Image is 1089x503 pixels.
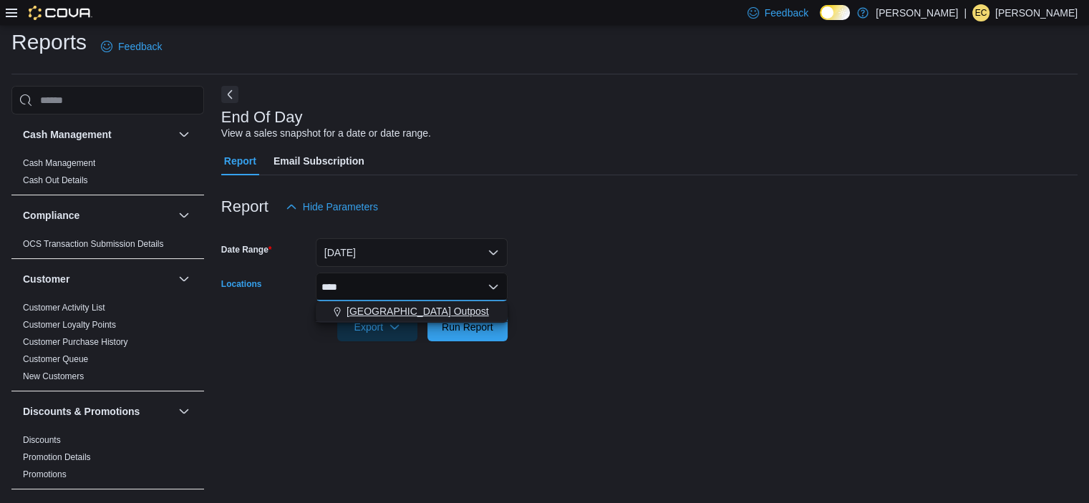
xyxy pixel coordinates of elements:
[23,469,67,479] a: Promotions
[23,302,105,313] span: Customer Activity List
[23,435,61,445] a: Discounts
[23,320,116,330] a: Customer Loyalty Points
[972,4,989,21] div: Elisabeth Chang
[224,147,256,175] span: Report
[11,299,204,391] div: Customer
[221,244,272,255] label: Date Range
[23,354,88,364] a: Customer Queue
[820,5,850,20] input: Dark Mode
[11,155,204,195] div: Cash Management
[820,20,821,21] span: Dark Mode
[23,127,173,142] button: Cash Management
[23,404,173,419] button: Discounts & Promotions
[175,403,193,420] button: Discounts & Promotions
[316,301,508,322] div: Choose from the following options
[23,469,67,480] span: Promotions
[346,313,409,341] span: Export
[23,175,88,185] a: Cash Out Details
[23,371,84,381] a: New Customers
[175,270,193,288] button: Customer
[23,353,88,365] span: Customer Queue
[221,109,303,126] h3: End Of Day
[442,320,493,334] span: Run Report
[23,208,79,223] h3: Compliance
[23,452,91,462] a: Promotion Details
[316,301,508,322] button: [GEOGRAPHIC_DATA] Outpost
[274,147,364,175] span: Email Subscription
[11,431,204,489] div: Discounts & Promotions
[11,28,87,57] h1: Reports
[765,6,808,20] span: Feedback
[23,272,69,286] h3: Customer
[23,127,112,142] h3: Cash Management
[347,304,489,318] span: [GEOGRAPHIC_DATA] Outpost
[23,239,164,249] a: OCS Transaction Submission Details
[975,4,987,21] span: EC
[29,6,92,20] img: Cova
[303,200,378,214] span: Hide Parameters
[995,4,1078,21] p: [PERSON_NAME]
[23,158,95,168] a: Cash Management
[23,371,84,382] span: New Customers
[427,313,508,341] button: Run Report
[23,337,128,347] a: Customer Purchase History
[23,336,128,348] span: Customer Purchase History
[23,238,164,250] span: OCS Transaction Submission Details
[23,319,116,331] span: Customer Loyalty Points
[876,4,958,21] p: [PERSON_NAME]
[221,278,262,290] label: Locations
[221,86,238,103] button: Next
[23,157,95,169] span: Cash Management
[23,272,173,286] button: Customer
[316,238,508,267] button: [DATE]
[175,207,193,224] button: Compliance
[95,32,168,61] a: Feedback
[23,434,61,446] span: Discounts
[964,4,967,21] p: |
[221,126,431,141] div: View a sales snapshot for a date or date range.
[11,235,204,258] div: Compliance
[23,303,105,313] a: Customer Activity List
[23,404,140,419] h3: Discounts & Promotions
[23,451,91,463] span: Promotion Details
[280,192,384,221] button: Hide Parameters
[175,126,193,143] button: Cash Management
[221,198,268,215] h3: Report
[118,39,162,54] span: Feedback
[23,208,173,223] button: Compliance
[488,281,499,293] button: Close list of options
[337,313,417,341] button: Export
[23,175,88,186] span: Cash Out Details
